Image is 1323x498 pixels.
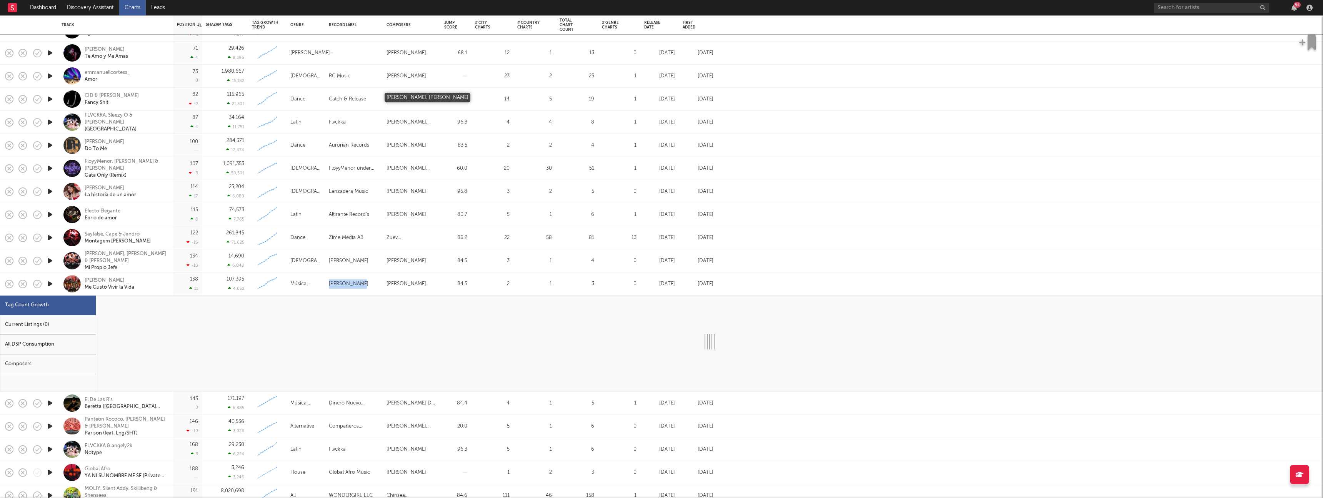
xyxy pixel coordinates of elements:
div: Global Afro [85,466,167,473]
div: [DATE] [644,48,675,58]
div: Montagem [PERSON_NAME] [85,238,151,245]
div: [PERSON_NAME] [387,210,426,219]
div: 134 [190,254,198,259]
div: Dance [290,141,305,150]
div: Lanzadera Music [329,187,368,196]
div: [PERSON_NAME] [387,48,426,58]
div: 4,052 [228,286,244,291]
button: 54 [1291,5,1297,11]
div: 7,765 [228,217,244,222]
div: 1 [602,164,637,173]
div: 5 [560,187,594,196]
div: Flvckka [329,118,346,127]
div: 34,164 [229,115,244,120]
div: 6 [560,445,594,454]
div: FLVCKKA & angely2k [85,443,132,450]
div: 171,197 [228,396,244,401]
div: [PERSON_NAME], [PERSON_NAME], [PERSON_NAME], Lyrics by [PERSON_NAME] [PERSON_NAME], Bajo - [PERSO... [387,422,437,431]
div: 20.0 [444,422,467,431]
div: [PERSON_NAME], [PERSON_NAME] & [PERSON_NAME] [85,251,167,264]
div: 11 [189,286,198,291]
div: 2 [517,468,552,477]
div: 8 [560,118,594,127]
div: [DATE] [644,468,675,477]
div: Notype [85,450,132,456]
div: Efecto Elegante [85,208,120,215]
div: [DATE] [644,256,675,266]
div: 13 [602,233,637,242]
div: Position [177,22,202,27]
div: 3,246 [228,475,244,480]
a: [PERSON_NAME], [PERSON_NAME] & [PERSON_NAME]Mi Propio Jefe [85,251,167,271]
div: Música Mexicana [290,279,321,289]
div: Catch & Release [329,95,366,104]
div: # Genre Charts [602,20,625,30]
div: 146 [190,419,198,424]
div: 0 [602,468,637,477]
div: [DEMOGRAPHIC_DATA] [290,164,321,173]
div: 4 [190,55,198,60]
div: 3 [560,279,594,289]
div: 25 [560,72,594,81]
div: 96.3 [444,445,467,454]
a: FloyyMenor, [PERSON_NAME] & [PERSON_NAME]Gata Only (Remix) [85,158,167,179]
div: [DATE] [644,422,675,431]
div: 188 [190,466,198,471]
div: 4 [475,118,510,127]
a: CID & [PERSON_NAME]Fancy $hit [85,92,139,106]
div: 83.5 [444,141,467,150]
div: 1 [517,210,552,219]
div: [DATE] [683,279,713,289]
div: [PERSON_NAME] [85,139,124,145]
div: 114 [190,184,198,189]
div: 6,048 [227,263,244,268]
div: 22 [475,233,510,242]
div: [DATE] [683,233,713,242]
div: [DATE] [644,164,675,173]
div: [DEMOGRAPHIC_DATA] [290,187,321,196]
div: 65.5 [444,95,467,104]
div: FloyyMenor under exclusive license to UnitedMasters LLC [329,164,379,173]
div: [GEOGRAPHIC_DATA] [85,126,167,133]
div: 71 [193,46,198,51]
div: Altirante Record's [329,210,369,219]
a: El De Las R'sBeretta ([GEOGRAPHIC_DATA][PERSON_NAME] La Escuela) [85,396,167,410]
div: 5 [475,422,510,431]
div: 81 [560,233,594,242]
div: Record Label [329,23,375,27]
div: 11,751 [228,124,244,129]
div: 1 [517,399,552,408]
div: [PERSON_NAME] [387,72,426,81]
div: FLVCKKA, Sleezy O & [PERSON_NAME] [85,112,167,126]
div: 100 [190,139,198,144]
div: Do To Me [85,145,124,152]
div: 1 [602,72,637,81]
div: 15,182 [227,78,244,83]
div: 1 [475,468,510,477]
div: [DATE] [644,279,675,289]
div: Aurorian Records [329,141,369,150]
div: [DATE] [683,422,713,431]
div: [DATE] [683,48,713,58]
a: Panteón Rococó, [PERSON_NAME] & [PERSON_NAME]Parison (feat. Lng/SHT) [85,416,167,437]
div: 14,690 [228,254,244,259]
div: Parison (feat. Lng/SHT) [85,430,167,437]
div: 0 [602,279,637,289]
div: 4 [475,399,510,408]
div: [DATE] [683,72,713,81]
div: 12,474 [226,147,244,152]
div: Track [62,23,165,27]
div: 2 [517,141,552,150]
div: [DATE] [683,118,713,127]
div: Mi Propio Jefe [85,264,167,271]
div: 25,204 [229,184,244,189]
div: [DATE] [683,399,713,408]
div: 86.2 [444,233,467,242]
div: -16 [187,240,198,245]
div: [DATE] [683,445,713,454]
div: [PERSON_NAME] [387,256,426,266]
div: Panteón Rococó, [PERSON_NAME] & [PERSON_NAME] [85,416,167,430]
div: Zuev [PERSON_NAME], [PERSON_NAME] [PERSON_NAME] [PERSON_NAME] [387,233,437,242]
div: [DATE] [644,445,675,454]
div: Jump Score [444,20,457,30]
